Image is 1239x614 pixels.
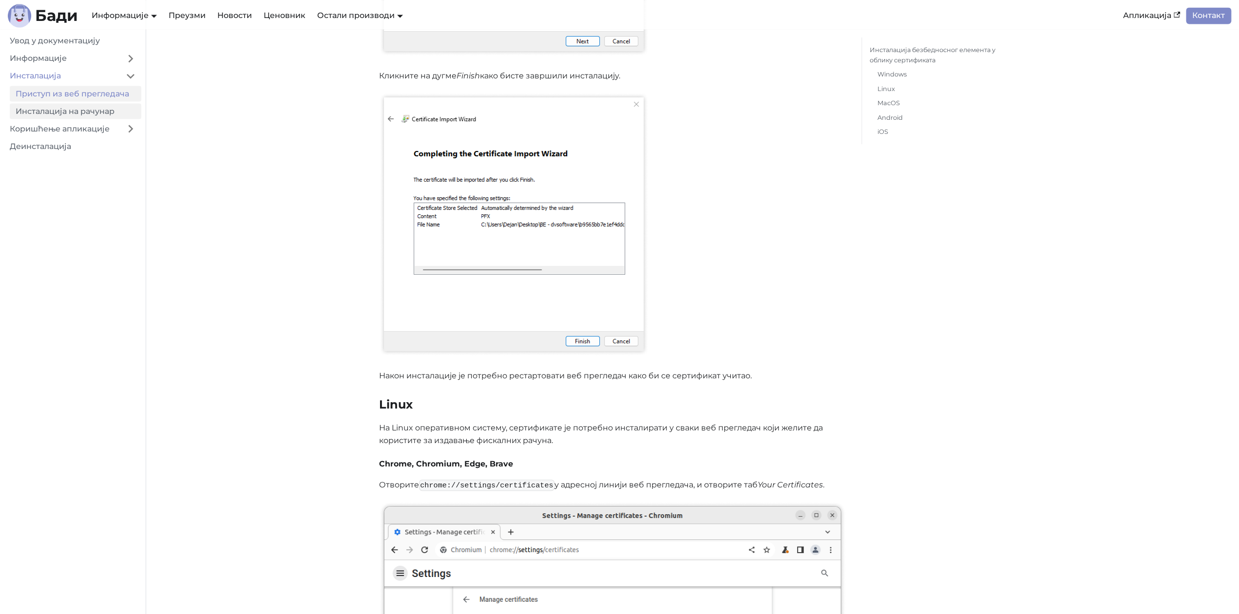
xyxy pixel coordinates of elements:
a: Новости [211,7,258,24]
a: Апликација [1117,7,1186,24]
img: Крај увоза сертификата [379,93,648,356]
a: ЛогоБади [8,4,78,27]
a: Android [877,112,999,122]
p: На Linux оперативном систему, сертификате је потребно инсталирати у сваки веб прегледач који жели... [379,422,846,447]
a: Увод у документацију [4,33,141,49]
h4: Chrome, Chromium, Edge, Brave [379,459,846,469]
a: Остали производи [317,11,403,20]
p: Након инсталације је потребно рестартовати веб прегледач како би се сертификат учитао. [379,370,846,382]
a: Коришћење апликације [4,121,120,136]
a: Преузми [163,7,211,24]
code: chrome://settings/certificates [419,480,555,491]
a: Инсталација безбедносног елемента у облику сертификата [870,45,1003,65]
b: Бади [35,8,78,23]
button: Expand sidebar category 'Информације' [120,51,141,66]
p: Кликните на дугме како бисте завршили инсталацију. [379,70,846,82]
a: Деинсталација [4,138,141,154]
p: Отворите у адресној линији веб прегледача, и отворите таб . [379,479,846,491]
h3: Linux [379,397,846,412]
em: Finish [457,71,480,80]
button: Collapse sidebar category 'Инсталација' [120,68,141,84]
em: Your Certificates [758,480,823,489]
button: Expand sidebar category 'Коришћење апликације' [120,121,141,136]
a: Информације [4,51,120,66]
a: Информације [92,11,157,20]
a: Linux [877,83,999,93]
a: Инсталација [4,68,120,84]
a: Инсталација на рачунар [10,103,141,119]
img: Лого [8,4,31,27]
a: Контакт [1186,7,1231,24]
a: Ценовник [258,7,311,24]
a: iOS [877,126,999,136]
a: Windows [877,69,999,79]
a: Приступ из веб прегледача [10,86,141,101]
a: MacOS [877,97,999,108]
